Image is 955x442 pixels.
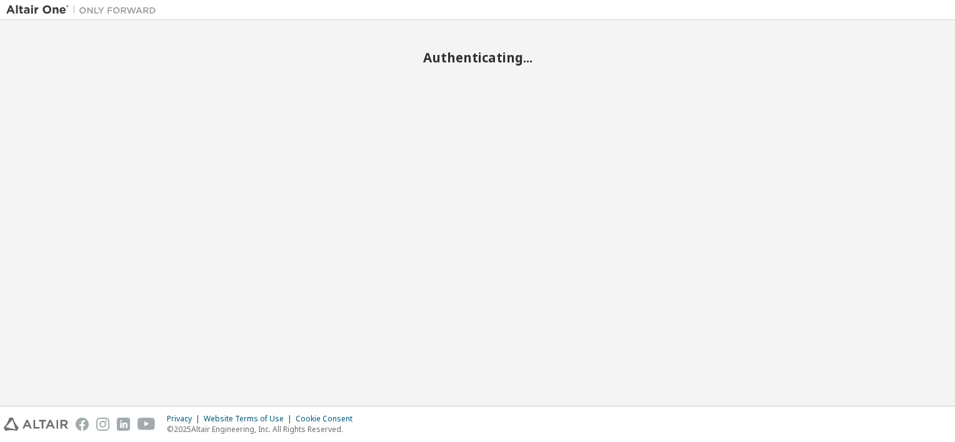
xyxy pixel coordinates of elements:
[76,418,89,431] img: facebook.svg
[167,414,204,424] div: Privacy
[296,414,360,424] div: Cookie Consent
[204,414,296,424] div: Website Terms of Use
[4,418,68,431] img: altair_logo.svg
[137,418,156,431] img: youtube.svg
[117,418,130,431] img: linkedin.svg
[96,418,109,431] img: instagram.svg
[6,49,949,66] h2: Authenticating...
[167,424,360,435] p: © 2025 Altair Engineering, Inc. All Rights Reserved.
[6,4,162,16] img: Altair One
